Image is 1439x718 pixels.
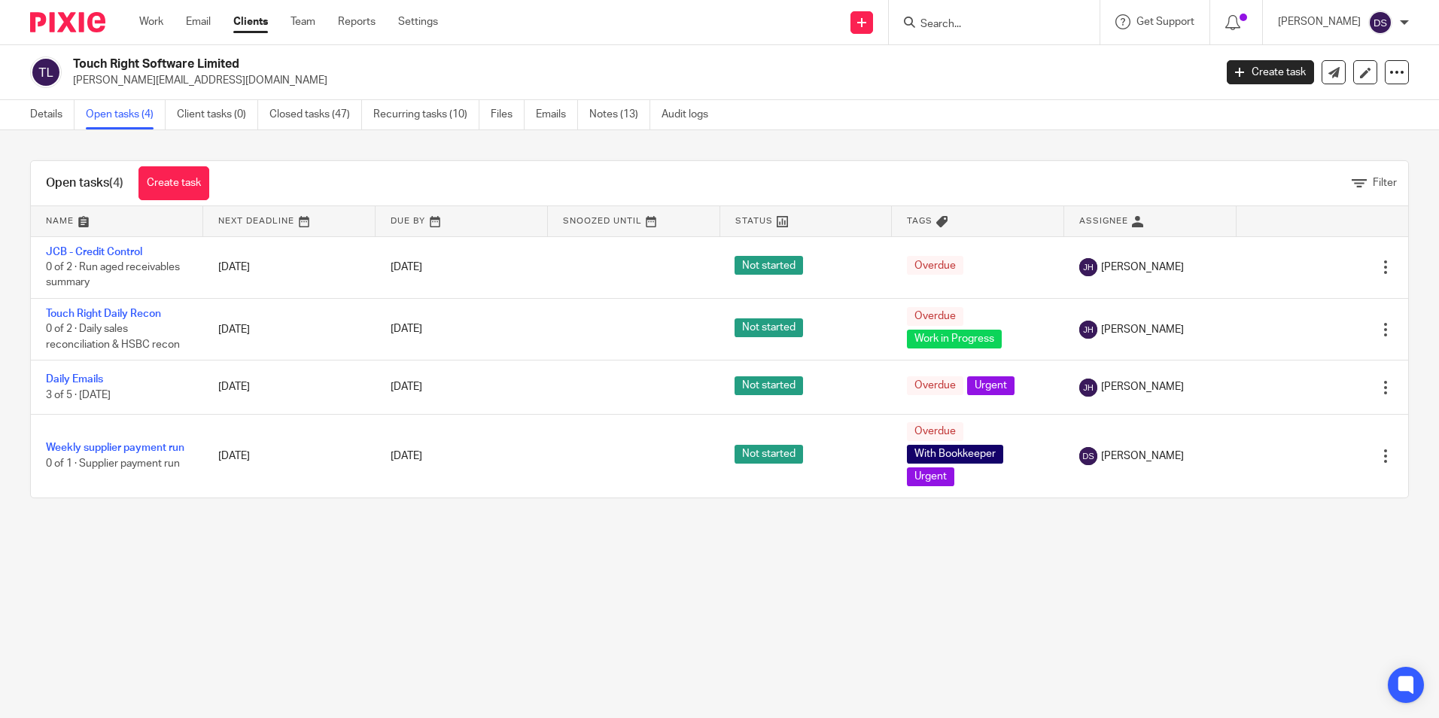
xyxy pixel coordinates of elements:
a: Work [139,14,163,29]
span: Snoozed Until [563,217,642,225]
span: 0 of 1 · Supplier payment run [46,458,180,469]
span: Not started [735,376,803,395]
span: Get Support [1136,17,1194,27]
a: JCB - Credit Control [46,247,142,257]
a: Open tasks (4) [86,100,166,129]
a: Notes (13) [589,100,650,129]
a: Clients [233,14,268,29]
p: [PERSON_NAME][EMAIL_ADDRESS][DOMAIN_NAME] [73,73,1204,88]
h2: Touch Right Software Limited [73,56,978,72]
a: Emails [536,100,578,129]
span: Tags [907,217,932,225]
span: 0 of 2 · Run aged receivables summary [46,262,180,288]
td: [DATE] [203,361,376,414]
a: Client tasks (0) [177,100,258,129]
span: Overdue [907,422,963,441]
span: [PERSON_NAME] [1101,260,1184,275]
span: Filter [1373,178,1397,188]
span: 3 of 5 · [DATE] [46,390,111,400]
td: [DATE] [203,236,376,298]
span: [DATE] [391,382,422,393]
span: Overdue [907,256,963,275]
span: Not started [735,445,803,464]
span: Urgent [967,376,1015,395]
p: [PERSON_NAME] [1278,14,1361,29]
img: Pixie [30,12,105,32]
span: Status [735,217,773,225]
a: Details [30,100,75,129]
a: Recurring tasks (10) [373,100,479,129]
img: svg%3E [1079,379,1097,397]
td: [DATE] [203,414,376,497]
a: Daily Emails [46,374,103,385]
span: [DATE] [391,324,422,335]
span: [PERSON_NAME] [1101,379,1184,394]
span: Overdue [907,307,963,326]
img: svg%3E [30,56,62,88]
span: Overdue [907,376,963,395]
img: svg%3E [1079,447,1097,465]
span: [DATE] [391,451,422,461]
span: [DATE] [391,262,422,272]
a: Weekly supplier payment run [46,443,184,453]
input: Search [919,18,1054,32]
span: (4) [109,177,123,189]
a: Team [291,14,315,29]
a: Create task [1227,60,1314,84]
h1: Open tasks [46,175,123,191]
span: With Bookkeeper [907,445,1003,464]
img: svg%3E [1079,321,1097,339]
span: Not started [735,256,803,275]
img: svg%3E [1368,11,1392,35]
a: Reports [338,14,376,29]
a: Touch Right Daily Recon [46,309,161,319]
a: Email [186,14,211,29]
span: Urgent [907,467,954,486]
a: Files [491,100,525,129]
span: [PERSON_NAME] [1101,322,1184,337]
img: svg%3E [1079,258,1097,276]
td: [DATE] [203,298,376,360]
span: Work in Progress [907,330,1002,348]
span: [PERSON_NAME] [1101,449,1184,464]
a: Closed tasks (47) [269,100,362,129]
a: Audit logs [662,100,719,129]
span: Not started [735,318,803,337]
a: Create task [138,166,209,200]
span: 0 of 2 · Daily sales reconciliation & HSBC recon [46,324,180,351]
a: Settings [398,14,438,29]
